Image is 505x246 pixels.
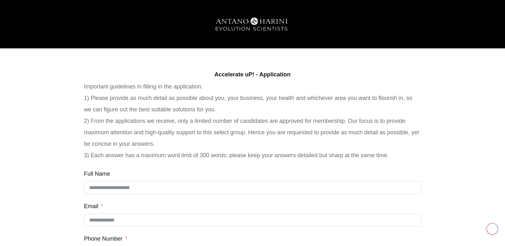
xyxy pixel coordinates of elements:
label: Phone Number [84,233,127,244]
img: A&H_Ev png [205,13,300,37]
span: Important guidelines in filling in the application: 1) Please provide as much detail as possible ... [84,83,419,158]
label: Full Name [84,168,110,179]
label: Email [84,200,103,212]
strong: Accelerate uP! - Application [214,71,290,78]
input: Email [84,214,421,227]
